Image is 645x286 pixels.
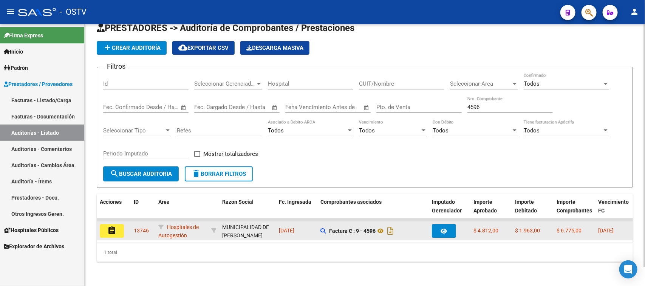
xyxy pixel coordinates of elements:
div: Open Intercom Messenger [619,260,637,278]
span: Importe Comprobantes [557,199,592,214]
input: Fecha fin [232,104,268,111]
button: Open calendar [362,103,371,112]
mat-icon: cloud_download [178,43,187,52]
datatable-header-cell: Area [155,194,208,227]
span: Firma Express [4,31,43,40]
span: Vencimiento FC [598,199,629,214]
datatable-header-cell: Importe Debitado [512,194,554,227]
datatable-header-cell: Imputado Gerenciador [429,194,470,227]
mat-icon: add [103,43,112,52]
span: $ 4.812,00 [473,228,498,234]
span: Mostrar totalizadores [203,149,258,158]
datatable-header-cell: ID [131,194,155,227]
div: - 30681618089 [222,223,273,239]
app-download-masive: Descarga masiva de comprobantes (adjuntos) [240,41,309,55]
h3: Filtros [103,61,129,72]
span: Seleccionar Gerenciador [194,80,255,87]
span: Todos [433,127,449,134]
span: [DATE] [598,228,614,234]
span: Crear Auditoría [103,45,161,51]
span: Inicio [4,48,23,56]
datatable-header-cell: Razon Social [219,194,276,227]
span: $ 1.963,00 [515,228,540,234]
input: Fecha inicio [194,104,225,111]
button: Exportar CSV [172,41,235,55]
span: - OSTV [60,4,87,20]
mat-icon: menu [6,7,15,16]
span: Acciones [100,199,122,205]
span: 13746 [134,228,149,234]
span: Fc. Ingresada [279,199,311,205]
span: Razon Social [222,199,254,205]
button: Buscar Auditoria [103,166,179,181]
span: Padrón [4,64,28,72]
span: Importe Debitado [515,199,537,214]
span: Area [158,199,170,205]
span: PRESTADORES -> Auditoría de Comprobantes / Prestaciones [97,23,354,33]
button: Open calendar [271,103,279,112]
span: ID [134,199,139,205]
i: Descargar documento [385,225,395,237]
span: Todos [524,127,540,134]
span: Comprobantes asociados [320,199,382,205]
span: Seleccionar Area [450,80,511,87]
mat-icon: search [110,169,119,178]
button: Open calendar [179,103,188,112]
span: Hospitales de Autogestión [158,224,199,239]
span: Borrar Filtros [192,171,246,177]
span: Buscar Auditoria [110,171,172,177]
button: Crear Auditoría [97,41,167,55]
input: Fecha inicio [103,104,134,111]
span: Seleccionar Tipo [103,127,164,134]
mat-icon: delete [192,169,201,178]
span: Exportar CSV [178,45,229,51]
span: Todos [524,80,540,87]
datatable-header-cell: Fc. Ingresada [276,194,317,227]
input: Fecha fin [141,104,177,111]
mat-icon: assignment [107,226,116,235]
span: Importe Aprobado [473,199,497,214]
span: [DATE] [279,228,294,234]
span: Prestadores / Proveedores [4,80,73,88]
span: Todos [359,127,375,134]
datatable-header-cell: Importe Comprobantes [554,194,595,227]
button: Descarga Masiva [240,41,309,55]
div: MUNICIPALIDAD DE [PERSON_NAME] [222,223,273,240]
span: Todos [268,127,284,134]
datatable-header-cell: Comprobantes asociados [317,194,429,227]
datatable-header-cell: Vencimiento FC [595,194,637,227]
span: Imputado Gerenciador [432,199,462,214]
datatable-header-cell: Importe Aprobado [470,194,512,227]
span: Descarga Masiva [246,45,303,51]
strong: Factura C : 9 - 4596 [329,228,376,234]
mat-icon: person [630,7,639,16]
span: $ 6.775,00 [557,228,582,234]
span: Hospitales Públicos [4,226,59,234]
span: Explorador de Archivos [4,242,64,251]
div: 1 total [97,243,633,262]
datatable-header-cell: Acciones [97,194,131,227]
button: Borrar Filtros [185,166,253,181]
